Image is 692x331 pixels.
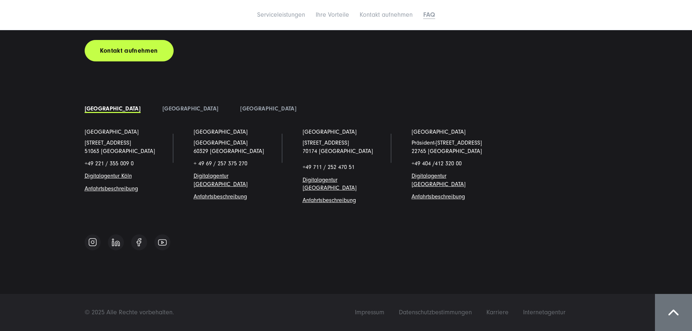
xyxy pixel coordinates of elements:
span: 412 320 00 [435,160,462,167]
img: Follow us on Youtube [158,239,167,246]
img: Follow us on Instagram [88,238,97,247]
a: Kontakt aufnehmen [360,11,413,19]
span: © 2025 Alle Rechte vorbehalten. [85,308,174,316]
span: + 49 69 / 257 375 270 [194,160,247,167]
a: 60329 [GEOGRAPHIC_DATA] [194,148,264,154]
a: Digitalagentur [GEOGRAPHIC_DATA] [412,173,466,187]
span: Internetagentur [523,308,566,316]
span: g [194,193,247,200]
span: Karriere [486,308,509,316]
p: Präsident-[STREET_ADDRESS] 22765 [GEOGRAPHIC_DATA] [412,139,499,155]
a: Digitalagentur Köl [85,173,129,179]
a: [GEOGRAPHIC_DATA] [303,128,357,136]
a: [GEOGRAPHIC_DATA] [85,105,141,112]
a: [STREET_ADDRESS] [303,140,349,146]
a: Digitalagentur [GEOGRAPHIC_DATA] [303,177,357,191]
img: Follow us on Linkedin [112,238,120,246]
a: Serviceleistungen [257,11,305,19]
span: [GEOGRAPHIC_DATA] [194,140,248,146]
a: [GEOGRAPHIC_DATA] [85,128,139,136]
a: Anfahrtsbeschreibung [303,197,356,203]
a: 51063 [GEOGRAPHIC_DATA] [85,148,155,154]
a: Kontakt aufnehmen [85,40,174,61]
span: +49 711 / 252 470 51 [303,164,355,170]
span: Impressum [355,308,384,316]
span: Datenschutzbestimmungen [399,308,472,316]
a: [GEOGRAPHIC_DATA] [412,128,466,136]
a: Ihre Vorteile [316,11,349,19]
a: FAQ [423,11,435,19]
a: [GEOGRAPHIC_DATA] [194,128,248,136]
img: Follow us on Facebook [137,238,141,246]
span: +49 404 / [412,160,462,167]
a: Digitalagentur [GEOGRAPHIC_DATA] [194,173,248,187]
a: [STREET_ADDRESS] [85,140,131,146]
a: [GEOGRAPHIC_DATA] [240,105,296,112]
a: n [129,173,132,179]
a: [GEOGRAPHIC_DATA] [162,105,218,112]
p: +49 221 / 355 009 0 [85,160,172,167]
a: Anfahrtsbeschreibung [412,193,465,200]
a: Anfahrtsbeschreibung [85,185,138,192]
a: 70174 [GEOGRAPHIC_DATA] [303,148,373,154]
a: Anfahrtsbeschreibun [194,193,244,200]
